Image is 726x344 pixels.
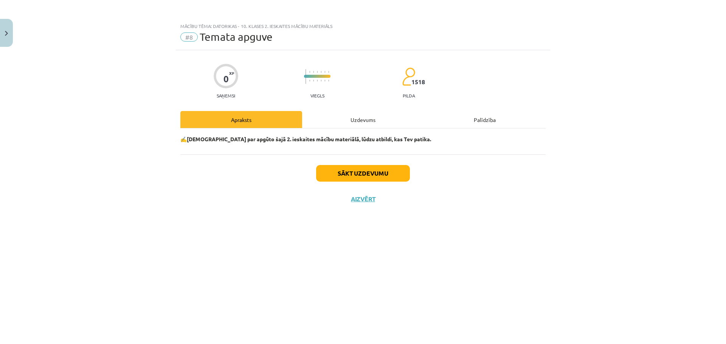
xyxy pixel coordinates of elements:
div: 0 [223,74,229,84]
img: icon-close-lesson-0947bae3869378f0d4975bcd49f059093ad1ed9edebbc8119c70593378902aed.svg [5,31,8,36]
strong: ✍️[DEMOGRAPHIC_DATA] par apgūto šajā 2. ieskaites mācību materiālā, lūdzu atbildi, kas Tev patika. [180,136,431,142]
p: Saņemsi [214,93,238,98]
img: icon-short-line-57e1e144782c952c97e751825c79c345078a6d821885a25fce030b3d8c18986b.svg [328,71,329,73]
button: Sākt uzdevumu [316,165,410,182]
span: 1518 [411,79,425,85]
img: icon-short-line-57e1e144782c952c97e751825c79c345078a6d821885a25fce030b3d8c18986b.svg [313,71,314,73]
img: icon-short-line-57e1e144782c952c97e751825c79c345078a6d821885a25fce030b3d8c18986b.svg [328,80,329,82]
span: Temata apguve [200,31,273,43]
img: icon-short-line-57e1e144782c952c97e751825c79c345078a6d821885a25fce030b3d8c18986b.svg [309,71,310,73]
img: icon-short-line-57e1e144782c952c97e751825c79c345078a6d821885a25fce030b3d8c18986b.svg [324,71,325,73]
span: XP [229,71,234,75]
div: Uzdevums [302,111,424,128]
div: Apraksts [180,111,302,128]
img: icon-short-line-57e1e144782c952c97e751825c79c345078a6d821885a25fce030b3d8c18986b.svg [309,80,310,82]
button: Aizvērt [349,195,377,203]
div: Palīdzība [424,111,546,128]
p: pilda [403,93,415,98]
p: Viegls [310,93,324,98]
div: Mācību tēma: Datorikas - 10. klases 2. ieskaites mācību materiāls [180,23,546,29]
img: icon-short-line-57e1e144782c952c97e751825c79c345078a6d821885a25fce030b3d8c18986b.svg [324,80,325,82]
img: icon-short-line-57e1e144782c952c97e751825c79c345078a6d821885a25fce030b3d8c18986b.svg [313,80,314,82]
span: #8 [180,32,198,42]
img: icon-short-line-57e1e144782c952c97e751825c79c345078a6d821885a25fce030b3d8c18986b.svg [317,71,318,73]
img: icon-short-line-57e1e144782c952c97e751825c79c345078a6d821885a25fce030b3d8c18986b.svg [317,80,318,82]
img: students-c634bb4e5e11cddfef0936a35e636f08e4e9abd3cc4e673bd6f9a4125e45ecb1.svg [402,67,415,86]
